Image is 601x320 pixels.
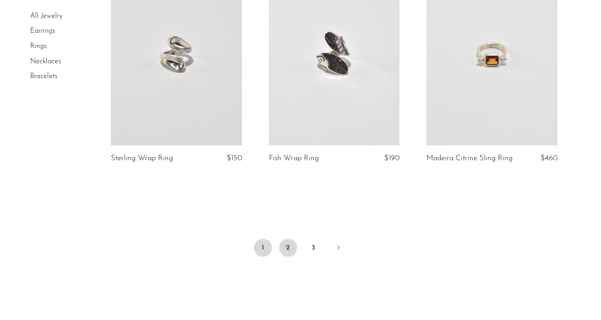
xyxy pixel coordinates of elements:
span: 1 [254,239,272,257]
span: $190 [384,154,399,162]
span: $150 [227,154,242,162]
a: Madeira Citrine Sling Ring [426,154,513,162]
a: Fish Wrap Ring [269,154,319,162]
a: Earrings [30,28,55,35]
a: 2 [279,239,297,257]
a: 3 [304,239,322,257]
span: $460 [540,154,557,162]
a: Next [329,239,347,259]
a: Sterling Wrap Ring [111,154,173,162]
a: Rings [30,43,47,50]
a: Bracelets [30,73,57,80]
a: Necklaces [30,58,61,65]
a: All Jewelry [30,13,62,20]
